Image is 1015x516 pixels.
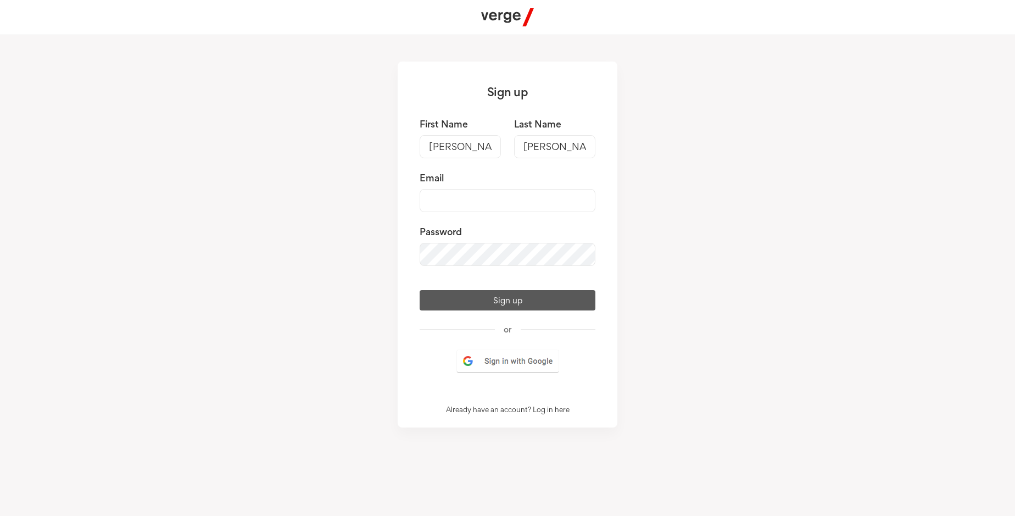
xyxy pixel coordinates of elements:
h3: Sign up [398,62,617,118]
img: Verge [481,8,534,26]
button: Sign up [420,290,595,310]
img: google-sign-in.png [455,348,560,374]
label: Password [420,225,595,238]
p: or [420,324,595,335]
label: Email [420,171,595,185]
a: Already have an account? Log in here [446,405,570,414]
label: First Name [420,118,501,131]
label: Last Name [514,118,595,131]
